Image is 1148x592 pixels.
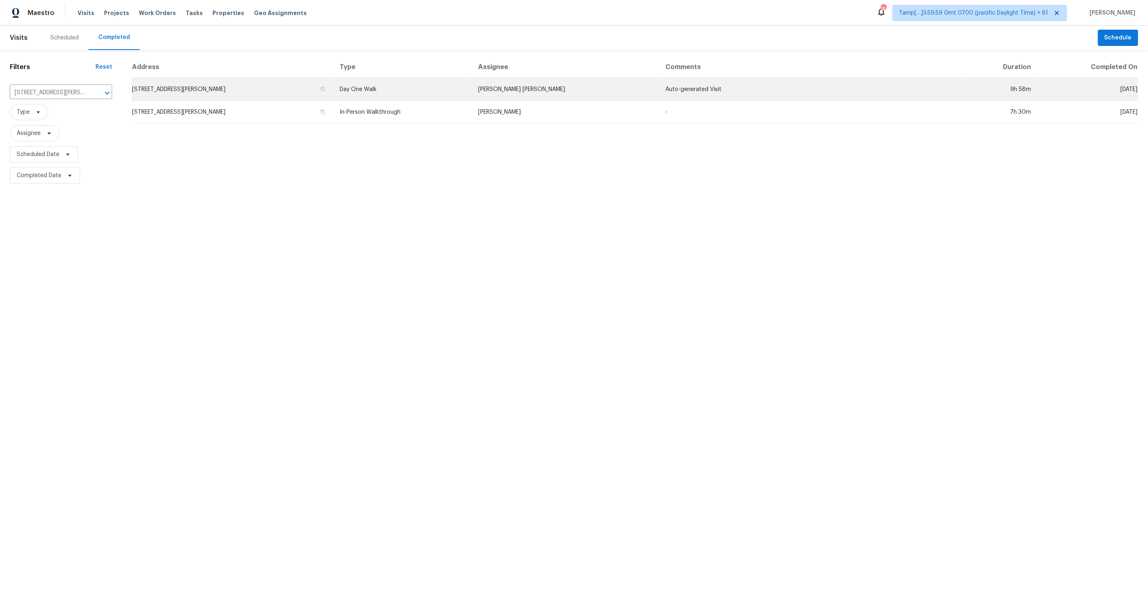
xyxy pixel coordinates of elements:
input: Search for an address... [10,87,89,99]
td: - [659,101,961,124]
button: Copy Address [319,85,327,93]
button: Copy Address [319,108,327,115]
td: In-Person Walkthrough [333,101,472,124]
div: Reset [95,63,112,71]
h1: Filters [10,63,95,71]
span: Projects [104,9,129,17]
div: 746 [881,5,886,13]
td: Auto-generated Visit [659,78,961,101]
span: Properties [212,9,244,17]
td: 7h 30m [961,101,1038,124]
span: Scheduled Date [17,150,59,158]
td: [DATE] [1038,101,1138,124]
td: [STREET_ADDRESS][PERSON_NAME] [132,101,333,124]
span: [PERSON_NAME] [1087,9,1136,17]
span: Type [17,108,30,116]
span: Work Orders [139,9,176,17]
span: Visits [78,9,94,17]
td: [PERSON_NAME] [472,101,659,124]
th: Duration [961,56,1038,78]
span: Schedule [1105,33,1132,43]
span: Geo Assignments [254,9,307,17]
td: [DATE] [1038,78,1138,101]
button: Open [102,87,113,99]
th: Comments [659,56,961,78]
span: Tasks [186,10,203,16]
span: Tamp[…]3:59:59 Gmt 0700 (pacific Daylight Time) + 61 [899,9,1048,17]
td: [STREET_ADDRESS][PERSON_NAME] [132,78,333,101]
div: Scheduled [50,34,79,42]
td: Day One Walk [333,78,472,101]
button: Schedule [1098,30,1138,46]
th: Completed On [1038,56,1138,78]
td: [PERSON_NAME] [PERSON_NAME] [472,78,659,101]
span: Completed Date [17,171,61,180]
div: Completed [98,33,130,41]
span: Visits [10,29,28,47]
td: 9h 58m [961,78,1038,101]
span: Assignee [17,129,41,137]
span: Maestro [28,9,54,17]
th: Type [333,56,472,78]
th: Assignee [472,56,659,78]
th: Address [132,56,333,78]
